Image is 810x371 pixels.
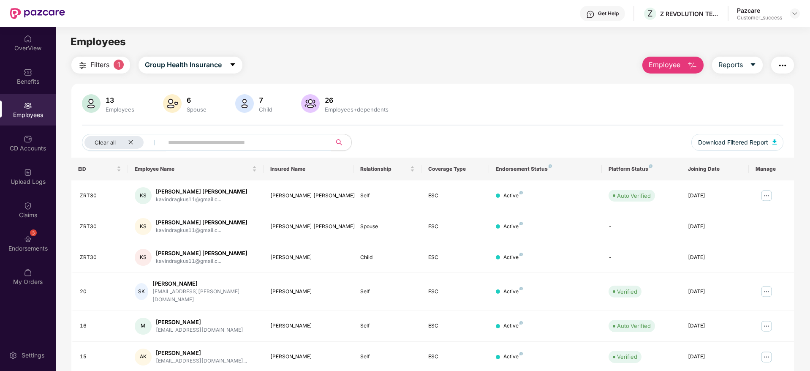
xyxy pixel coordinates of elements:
th: Coverage Type [421,158,489,180]
img: svg+xml;base64,PHN2ZyB4bWxucz0iaHR0cDovL3d3dy53My5vcmcvMjAwMC9zdmciIHdpZHRoPSI4IiBoZWlnaHQ9IjgiIH... [519,253,523,256]
img: svg+xml;base64,PHN2ZyB4bWxucz0iaHR0cDovL3d3dy53My5vcmcvMjAwMC9zdmciIHdpZHRoPSIyNCIgaGVpZ2h0PSIyNC... [777,60,788,71]
div: Active [503,288,523,296]
div: AK [135,349,152,366]
div: 7 [257,96,274,104]
span: Employees [71,35,126,48]
span: caret-down [229,61,236,69]
div: [DATE] [688,192,742,200]
div: [PERSON_NAME] [270,353,347,361]
img: svg+xml;base64,PHN2ZyBpZD0iTXlfT3JkZXJzIiBkYXRhLW5hbWU9Ik15IE9yZGVycyIgeG1sbnM9Imh0dHA6Ly93d3cudz... [24,268,32,277]
img: svg+xml;base64,PHN2ZyB4bWxucz0iaHR0cDovL3d3dy53My5vcmcvMjAwMC9zdmciIHdpZHRoPSI4IiBoZWlnaHQ9IjgiIH... [519,287,523,290]
div: Child [257,106,274,113]
div: Platform Status [609,166,674,172]
div: 16 [80,322,121,330]
div: [PERSON_NAME] [152,280,257,288]
img: svg+xml;base64,PHN2ZyBpZD0iU2V0dGluZy0yMHgyMCIgeG1sbnM9Imh0dHA6Ly93d3cudzMub3JnLzIwMDAvc3ZnIiB3aW... [9,351,17,360]
div: [PERSON_NAME] [270,288,347,296]
span: Download Filtered Report [698,138,768,147]
th: Relationship [353,158,421,180]
div: Employees+dependents [323,106,390,113]
div: Active [503,192,523,200]
div: [EMAIL_ADDRESS][PERSON_NAME][DOMAIN_NAME] [152,288,257,304]
div: [PERSON_NAME] [PERSON_NAME] [156,249,247,257]
div: [DATE] [688,353,742,361]
img: manageButton [760,350,773,364]
div: [DATE] [688,322,742,330]
span: EID [78,166,115,172]
span: Employee [649,60,680,70]
th: Employee Name [128,158,264,180]
img: svg+xml;base64,PHN2ZyB4bWxucz0iaHR0cDovL3d3dy53My5vcmcvMjAwMC9zdmciIHhtbG5zOnhsaW5rPSJodHRwOi8vd3... [163,94,182,113]
img: svg+xml;base64,PHN2ZyBpZD0iVXBsb2FkX0xvZ3MiIGRhdGEtbmFtZT0iVXBsb2FkIExvZ3MiIHhtbG5zPSJodHRwOi8vd3... [24,168,32,177]
div: Self [360,353,414,361]
div: kavindragkus11@gmail.c... [156,226,247,235]
div: Active [503,322,523,330]
button: Employee [642,57,704,74]
div: Customer_success [737,14,782,21]
div: [DATE] [688,254,742,262]
div: KS [135,249,152,266]
div: Active [503,223,523,231]
span: Filters [90,60,109,70]
span: search [331,139,347,146]
img: svg+xml;base64,PHN2ZyB4bWxucz0iaHR0cDovL3d3dy53My5vcmcvMjAwMC9zdmciIHdpZHRoPSI4IiBoZWlnaHQ9IjgiIH... [549,164,552,168]
img: svg+xml;base64,PHN2ZyBpZD0iRW5kb3JzZW1lbnRzIiB4bWxucz0iaHR0cDovL3d3dy53My5vcmcvMjAwMC9zdmciIHdpZH... [24,235,32,243]
img: svg+xml;base64,PHN2ZyB4bWxucz0iaHR0cDovL3d3dy53My5vcmcvMjAwMC9zdmciIHdpZHRoPSI4IiBoZWlnaHQ9IjgiIH... [519,352,523,355]
img: svg+xml;base64,PHN2ZyB4bWxucz0iaHR0cDovL3d3dy53My5vcmcvMjAwMC9zdmciIHhtbG5zOnhsaW5rPSJodHRwOi8vd3... [235,94,254,113]
img: svg+xml;base64,PHN2ZyBpZD0iRW1wbG95ZWVzIiB4bWxucz0iaHR0cDovL3d3dy53My5vcmcvMjAwMC9zdmciIHdpZHRoPS... [24,101,32,110]
div: Active [503,254,523,262]
img: svg+xml;base64,PHN2ZyB4bWxucz0iaHR0cDovL3d3dy53My5vcmcvMjAwMC9zdmciIHdpZHRoPSI4IiBoZWlnaHQ9IjgiIH... [519,321,523,325]
span: Reports [718,60,743,70]
div: Pazcare [737,6,782,14]
div: ESC [428,322,482,330]
div: ESC [428,353,482,361]
img: manageButton [760,319,773,333]
div: [DATE] [688,288,742,296]
div: kavindragkus11@gmail.c... [156,257,247,265]
div: 15 [80,353,121,361]
div: ZRT30 [80,192,121,200]
span: Group Health Insurance [145,60,222,70]
button: Clear allclose [82,134,166,151]
img: svg+xml;base64,PHN2ZyB4bWxucz0iaHR0cDovL3d3dy53My5vcmcvMjAwMC9zdmciIHhtbG5zOnhsaW5rPSJodHRwOi8vd3... [772,139,777,145]
div: kavindragkus11@gmail.c... [156,196,247,204]
div: 20 [80,288,121,296]
th: Manage [749,158,794,180]
img: svg+xml;base64,PHN2ZyB4bWxucz0iaHR0cDovL3d3dy53My5vcmcvMjAwMC9zdmciIHhtbG5zOnhsaW5rPSJodHRwOi8vd3... [687,60,697,71]
div: [EMAIL_ADDRESS][DOMAIN_NAME] [156,326,243,334]
div: Z REVOLUTION TECH PRIVATE LIMITED [660,10,719,18]
img: svg+xml;base64,PHN2ZyB4bWxucz0iaHR0cDovL3d3dy53My5vcmcvMjAwMC9zdmciIHdpZHRoPSI4IiBoZWlnaHQ9IjgiIH... [519,191,523,194]
div: Get Help [598,10,619,17]
div: Verified [617,287,637,296]
div: 3 [30,229,37,236]
div: Verified [617,352,637,361]
div: ZRT30 [80,254,121,262]
img: svg+xml;base64,PHN2ZyBpZD0iRHJvcGRvd24tMzJ4MzIiIHhtbG5zPSJodHRwOi8vd3d3LnczLm9yZy8yMDAwL3N2ZyIgd2... [791,10,798,17]
div: ESC [428,223,482,231]
div: [PERSON_NAME] [156,349,247,357]
div: Child [360,254,414,262]
div: [PERSON_NAME] [PERSON_NAME] [156,188,247,196]
img: svg+xml;base64,PHN2ZyBpZD0iQ2xhaW0iIHhtbG5zPSJodHRwOi8vd3d3LnczLm9yZy8yMDAwL3N2ZyIgd2lkdGg9IjIwIi... [24,202,32,210]
div: ZRT30 [80,223,121,231]
div: Spouse [185,106,208,113]
div: KS [135,218,152,235]
div: ESC [428,192,482,200]
div: [EMAIL_ADDRESS][DOMAIN_NAME]... [156,357,247,365]
img: manageButton [760,285,773,298]
th: Insured Name [264,158,354,180]
div: Self [360,192,414,200]
img: svg+xml;base64,PHN2ZyBpZD0iQ0RfQWNjb3VudHMiIGRhdGEtbmFtZT0iQ0QgQWNjb3VudHMiIHhtbG5zPSJodHRwOi8vd3... [24,135,32,143]
div: [PERSON_NAME] [156,318,243,326]
div: Endorsement Status [496,166,595,172]
div: Settings [19,351,47,360]
div: 6 [185,96,208,104]
img: svg+xml;base64,PHN2ZyBpZD0iQmVuZWZpdHMiIHhtbG5zPSJodHRwOi8vd3d3LnczLm9yZy8yMDAwL3N2ZyIgd2lkdGg9Ij... [24,68,32,76]
img: svg+xml;base64,PHN2ZyB4bWxucz0iaHR0cDovL3d3dy53My5vcmcvMjAwMC9zdmciIHhtbG5zOnhsaW5rPSJodHRwOi8vd3... [301,94,320,113]
div: KS [135,187,152,204]
span: caret-down [750,61,756,69]
th: Joining Date [681,158,749,180]
div: Auto Verified [617,191,651,200]
div: M [135,318,152,335]
span: Employee Name [135,166,250,172]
